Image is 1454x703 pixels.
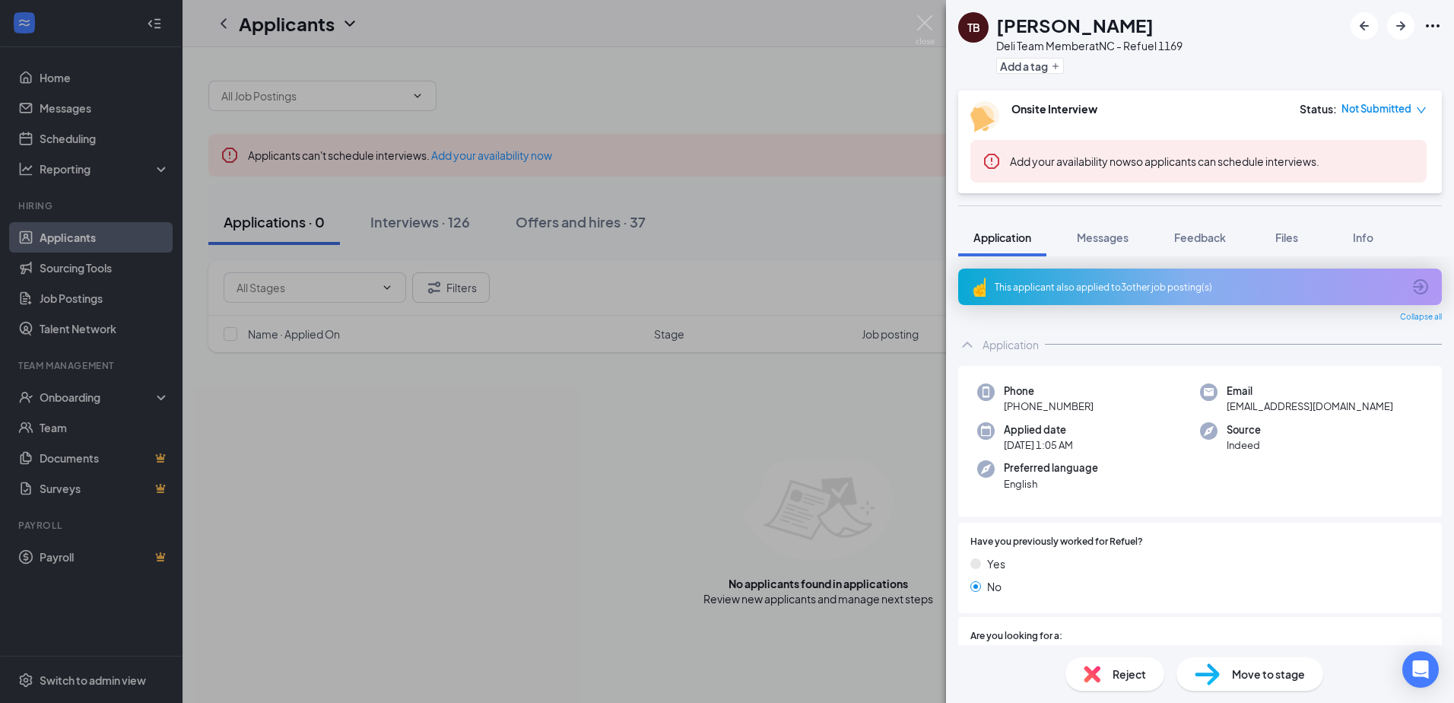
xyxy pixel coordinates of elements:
span: Email [1227,383,1393,399]
svg: Plus [1051,62,1060,71]
div: Deli Team Member at NC - Refuel 1169 [996,38,1183,53]
h1: [PERSON_NAME] [996,12,1154,38]
span: Not Submitted [1341,101,1411,116]
span: Applied date [1004,422,1073,437]
svg: Ellipses [1424,17,1442,35]
svg: ArrowCircle [1411,278,1430,296]
span: [PHONE_NUMBER] [1004,399,1094,414]
button: Add your availability now [1010,154,1131,169]
button: ArrowRight [1387,12,1414,40]
span: Have you previously worked for Refuel? [970,535,1143,549]
svg: Error [983,152,1001,170]
span: [DATE] 1:05 AM [1004,437,1073,453]
span: so applicants can schedule interviews. [1010,154,1319,168]
div: Application [983,337,1039,352]
svg: ChevronUp [958,336,976,354]
span: Reject [1113,666,1146,682]
span: Phone [1004,383,1094,399]
div: This applicant also applied to 3 other job posting(s) [995,281,1402,294]
button: PlusAdd a tag [996,58,1064,74]
div: Status : [1300,101,1337,116]
span: Indeed [1227,437,1261,453]
div: Open Intercom Messenger [1402,651,1439,688]
span: [EMAIL_ADDRESS][DOMAIN_NAME] [1227,399,1393,414]
span: Collapse all [1400,311,1442,323]
span: Files [1275,231,1298,244]
button: ArrowLeftNew [1351,12,1378,40]
svg: ArrowRight [1392,17,1410,35]
span: Source [1227,422,1261,437]
span: Move to stage [1232,666,1305,682]
span: down [1416,105,1427,116]
span: Application [973,231,1031,244]
div: TB [967,20,980,35]
span: Yes [987,555,1005,572]
span: No [987,578,1002,595]
b: Onsite Interview [1011,102,1097,116]
span: Info [1353,231,1373,244]
svg: ArrowLeftNew [1355,17,1373,35]
span: Feedback [1174,231,1226,244]
span: Messages [1077,231,1129,244]
span: English [1004,476,1098,491]
span: Are you looking for a: [970,629,1062,644]
span: Preferred language [1004,460,1098,476]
